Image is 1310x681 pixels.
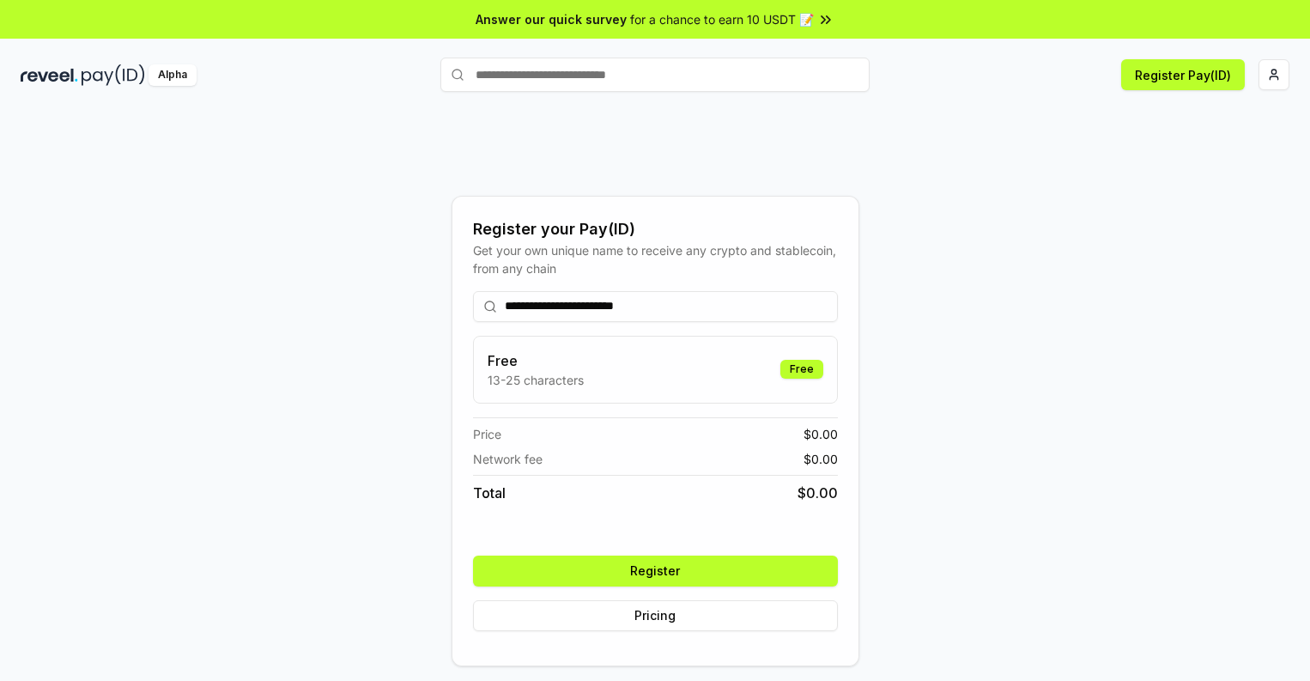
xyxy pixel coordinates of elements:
[473,483,506,503] span: Total
[21,64,78,86] img: reveel_dark
[473,217,838,241] div: Register your Pay(ID)
[476,10,627,28] span: Answer our quick survey
[780,360,823,379] div: Free
[149,64,197,86] div: Alpha
[473,241,838,277] div: Get your own unique name to receive any crypto and stablecoin, from any chain
[804,425,838,443] span: $ 0.00
[798,483,838,503] span: $ 0.00
[488,371,584,389] p: 13-25 characters
[1121,59,1245,90] button: Register Pay(ID)
[804,450,838,468] span: $ 0.00
[473,556,838,587] button: Register
[82,64,145,86] img: pay_id
[630,10,814,28] span: for a chance to earn 10 USDT 📝
[488,350,584,371] h3: Free
[473,450,543,468] span: Network fee
[473,600,838,631] button: Pricing
[473,425,501,443] span: Price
